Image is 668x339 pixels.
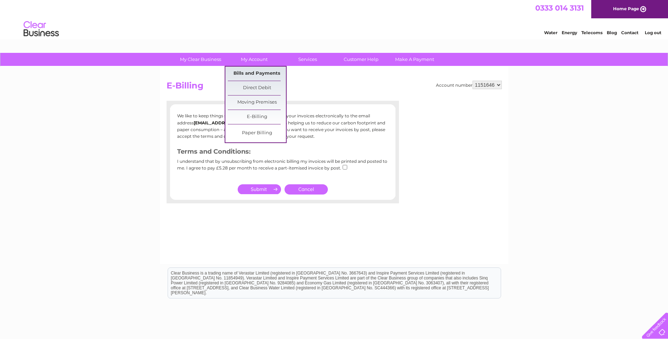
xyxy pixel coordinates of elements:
h3: Terms and Conditions: [177,147,388,159]
a: Cancel [285,184,328,195]
a: Moving Premises [228,95,286,110]
a: E-Billing [228,110,286,124]
a: My Clear Business [171,53,230,66]
p: We like to keep things simple. You currently receive your invoices electronically to the email ad... [177,112,388,140]
div: Clear Business is a trading name of Verastar Limited (registered in [GEOGRAPHIC_DATA] No. 3667643... [168,4,501,34]
img: logo.png [23,18,59,40]
a: Make A Payment [386,53,444,66]
div: Account number [436,81,502,89]
a: Water [544,30,557,35]
a: 0333 014 3131 [535,4,584,12]
input: Submit [238,184,281,194]
div: I understand that by unsubscribing from electronic billing my invoices will be printed and posted... [177,159,388,175]
a: Services [279,53,337,66]
b: [EMAIL_ADDRESS][DOMAIN_NAME] [194,120,272,125]
a: Direct Debit [228,81,286,95]
a: Customer Help [332,53,390,66]
h2: E-Billing [167,81,502,94]
a: Telecoms [581,30,603,35]
a: Blog [607,30,617,35]
a: Bills and Payments [228,67,286,81]
a: My Account [225,53,283,66]
a: Contact [621,30,638,35]
a: Energy [562,30,577,35]
a: Paper Billing [228,126,286,140]
a: Log out [645,30,661,35]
